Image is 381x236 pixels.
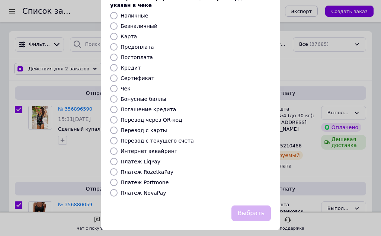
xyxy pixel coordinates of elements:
label: Бонусные баллы [121,96,166,102]
label: Безналичный [121,23,157,29]
label: Чек [121,86,131,92]
label: Платеж RozetkaPay [121,169,173,175]
label: Наличные [121,13,148,19]
label: Предоплата [121,44,154,50]
label: Постоплата [121,54,153,60]
label: Перевод с карты [121,127,167,133]
label: Интернет эквайринг [121,148,177,154]
label: Перевод с текущего счета [121,138,194,144]
label: Сертификат [121,75,154,81]
label: Платеж Portmone [121,179,169,185]
label: Платеж LiqPay [121,159,160,165]
label: Перевод через QR-код [121,117,182,123]
label: Погашение кредита [121,106,176,112]
label: Карта [121,34,137,39]
label: Платеж NovaPay [121,190,166,196]
label: Кредит [121,65,141,71]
